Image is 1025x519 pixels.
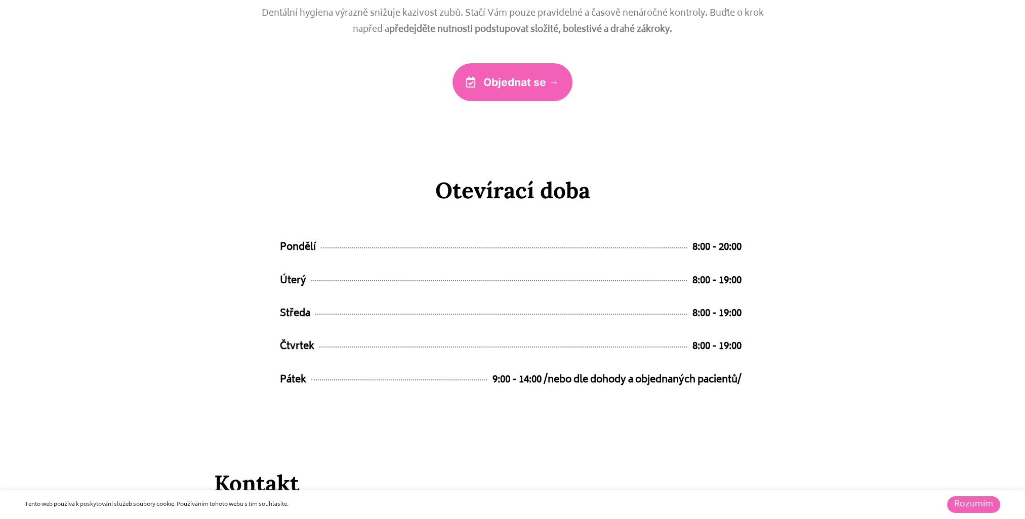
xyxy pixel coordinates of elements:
h2: Kontakt [214,470,811,497]
a: Pondělí 8:00 - 20:00 [280,239,742,262]
h2: Otevírací doba [214,177,811,204]
a: Úterý 8:00 - 19:00 [280,272,742,295]
p: Dentální hygiena výrazně snižuje kazivost zubů. Stačí Vám pouze pravidelné a časově nenáročné kon... [252,6,774,38]
a: Objednat se → [453,63,573,101]
a: Rozumím [947,496,1000,513]
span: 8:00 - 19:00 [692,272,741,290]
span: 8:00 - 19:00 [692,305,741,323]
a: Pátek 9:00 - 14:00 /nebo dle dohody a objednaných pacientů/ [280,371,742,394]
a: Středa 8:00 - 19:00 [280,305,742,328]
span: Čtvrtek [280,338,314,356]
strong: předejděte nutnosti podstupovat složité, bolestivé a drahé zákroky. [389,22,672,37]
span: Objednat se → [483,77,559,88]
span: Pondělí [280,239,316,256]
div: Tento web používá k poskytování služeb soubory cookie. Používáním tohoto webu s tím souhlasíte. [25,500,708,509]
span: Úterý [280,272,306,290]
span: Pátek [280,371,306,389]
span: 9:00 - 14:00 /nebo dle dohody a objednaných pacientů/ [492,371,741,389]
a: Čtvrtek 8:00 - 19:00 [280,338,742,361]
span: Středa [280,305,310,323]
span: 8:00 - 19:00 [692,338,741,356]
span: 8:00 - 20:00 [692,239,741,256]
